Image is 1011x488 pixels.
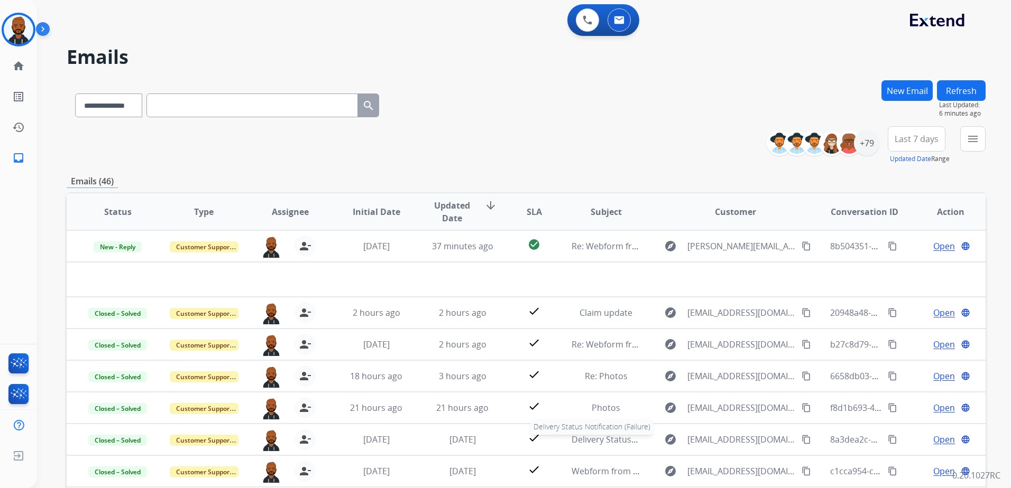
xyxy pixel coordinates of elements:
mat-icon: language [961,403,970,412]
span: Customer Support [170,371,238,382]
mat-icon: search [362,99,375,112]
span: Re: Webform from [PERSON_NAME][EMAIL_ADDRESS][PERSON_NAME][DOMAIN_NAME] on [DATE] [572,240,957,252]
img: agent-avatar [261,429,282,451]
mat-icon: explore [664,370,677,382]
span: Closed – Solved [88,308,147,319]
span: Customer Support [170,466,238,477]
mat-icon: language [961,371,970,381]
mat-icon: content_copy [888,241,897,251]
mat-icon: menu [967,133,979,145]
span: Customer Support [170,403,238,414]
button: New Email [881,80,933,101]
mat-icon: home [12,60,25,72]
mat-icon: history [12,121,25,134]
img: agent-avatar [261,461,282,483]
mat-icon: language [961,466,970,476]
span: [DATE] [449,434,476,445]
span: f8d1b693-4d5e-4d77-a675-07e8e4bd28c0 [830,402,994,414]
mat-icon: explore [664,465,677,477]
span: 18 hours ago [350,370,402,382]
span: [DATE] [363,240,390,252]
span: Updated Date [428,199,476,224]
span: New - Reply [94,241,142,252]
span: 8a3dea2c-86b2-410f-b80b-5e471e0a9f15 [830,434,990,445]
mat-icon: content_copy [888,308,897,317]
span: Open [933,465,955,477]
mat-icon: list_alt [12,90,25,103]
span: Customer Support [170,241,238,252]
span: c1cca954-c57e-4ba7-a2cf-a98985eb46d8 [830,465,990,477]
span: [EMAIL_ADDRESS][DOMAIN_NAME] [687,370,796,382]
mat-icon: content_copy [888,340,897,349]
span: Re: Webform from [EMAIL_ADDRESS][DOMAIN_NAME] on [DATE] [572,339,825,350]
span: Customer Support [170,340,238,351]
mat-icon: content_copy [888,403,897,412]
span: [DATE] [363,339,390,350]
span: Closed – Solved [88,340,147,351]
mat-icon: person_remove [299,433,311,446]
span: Conversation ID [831,205,898,218]
mat-icon: language [961,340,970,349]
span: 2 hours ago [439,339,486,350]
img: agent-avatar [261,397,282,419]
span: [EMAIL_ADDRESS][DOMAIN_NAME] [687,338,796,351]
button: Updated Date [890,155,931,163]
p: Emails (46) [67,175,118,188]
mat-icon: person_remove [299,465,311,477]
mat-icon: check [528,368,540,381]
span: Subject [591,205,622,218]
span: Delivery Status Notification (Failure) [572,434,714,445]
mat-icon: content_copy [802,466,811,476]
span: Closed – Solved [88,371,147,382]
mat-icon: explore [664,240,677,252]
mat-icon: explore [664,338,677,351]
mat-icon: content_copy [802,308,811,317]
div: +79 [854,130,879,156]
mat-icon: arrow_downward [484,199,497,212]
span: 6 minutes ago [939,109,986,118]
span: Range [890,154,950,163]
span: 20948a48-a3cc-433c-b5a6-3ddadc7b65e1 [830,307,994,318]
span: Last Updated: [939,101,986,109]
span: Initial Date [353,205,400,218]
span: Open [933,306,955,319]
mat-icon: content_copy [888,466,897,476]
span: Re: Photos [585,370,628,382]
mat-icon: person_remove [299,306,311,319]
span: [DATE] [363,465,390,477]
span: [DATE] [449,465,476,477]
span: Closed – Solved [88,403,147,414]
span: 2 hours ago [439,307,486,318]
mat-icon: explore [664,433,677,446]
span: 8b504351-2391-4573-aa58-ea2129ab8b6d [830,240,995,252]
mat-icon: language [961,435,970,444]
mat-icon: explore [664,401,677,414]
mat-icon: content_copy [802,340,811,349]
p: 0.20.1027RC [952,469,1000,482]
mat-icon: person_remove [299,370,311,382]
mat-icon: content_copy [888,371,897,381]
mat-icon: check_circle [528,238,540,251]
span: Customer [715,205,756,218]
span: Closed – Solved [88,435,147,446]
h2: Emails [67,46,986,68]
mat-icon: content_copy [802,241,811,251]
span: Open [933,240,955,252]
span: Open [933,401,955,414]
span: 21 hours ago [350,402,402,414]
mat-icon: check [528,431,540,444]
mat-icon: person_remove [299,240,311,252]
mat-icon: check [528,305,540,317]
mat-icon: check [528,463,540,476]
span: Status [104,205,132,218]
span: [EMAIL_ADDRESS][DOMAIN_NAME] [687,433,796,446]
span: 3 hours ago [439,370,486,382]
span: Claim update [580,307,632,318]
span: [EMAIL_ADDRESS][DOMAIN_NAME] [687,401,796,414]
mat-icon: check [528,336,540,349]
mat-icon: person_remove [299,338,311,351]
button: Last 7 days [888,126,945,152]
span: Open [933,370,955,382]
span: [PERSON_NAME][EMAIL_ADDRESS][PERSON_NAME][DOMAIN_NAME] [687,240,796,252]
img: agent-avatar [261,302,282,324]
